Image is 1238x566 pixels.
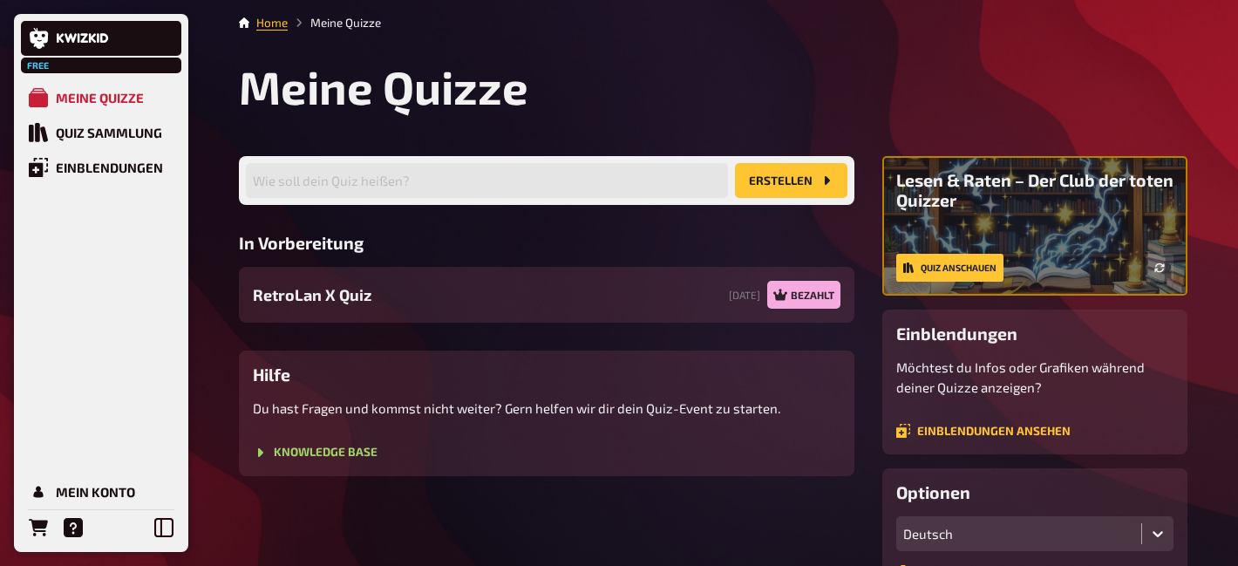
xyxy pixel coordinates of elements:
[735,163,847,198] button: Erstellen
[21,474,181,509] a: Mein Konto
[21,510,56,545] a: Bestellungen
[896,324,1173,344] h3: Einblendungen
[253,399,840,419] p: Du hast Fragen und kommst nicht weiter? Gern helfen wir dir dein Quiz-Event zu starten.
[256,16,288,30] a: Home
[896,170,1173,210] h3: Lesen & Raten – Der Club der toten Quizzer
[896,254,1003,282] a: Quiz anschauen
[56,484,135,500] div: Mein Konto
[239,59,1187,114] h1: Meine Quizze
[729,288,760,303] small: [DATE]
[253,446,378,460] a: Knowledge Base
[896,358,1173,397] p: Möchtest du Infos oder Grafiken während deiner Quizze anzeigen?
[23,60,54,71] span: Free
[246,163,728,198] input: Wie soll dein Quiz heißen?
[253,365,840,385] h3: Hilfe
[256,14,288,31] li: Home
[896,482,1173,502] h3: Optionen
[896,424,1071,438] a: Einblendungen ansehen
[253,283,371,307] span: RetroLan X Quiz
[56,90,144,106] div: Meine Quizze
[21,115,181,150] a: Quiz Sammlung
[56,510,91,545] a: Hilfe
[56,125,162,140] div: Quiz Sammlung
[767,281,840,309] div: Bezahlt
[239,233,854,253] h3: In Vorbereitung
[239,267,854,323] a: RetroLan X Quiz[DATE]Bezahlt
[903,526,1134,542] div: Deutsch
[21,150,181,185] a: Einblendungen
[21,80,181,115] a: Meine Quizze
[56,160,163,175] div: Einblendungen
[288,14,381,31] li: Meine Quizze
